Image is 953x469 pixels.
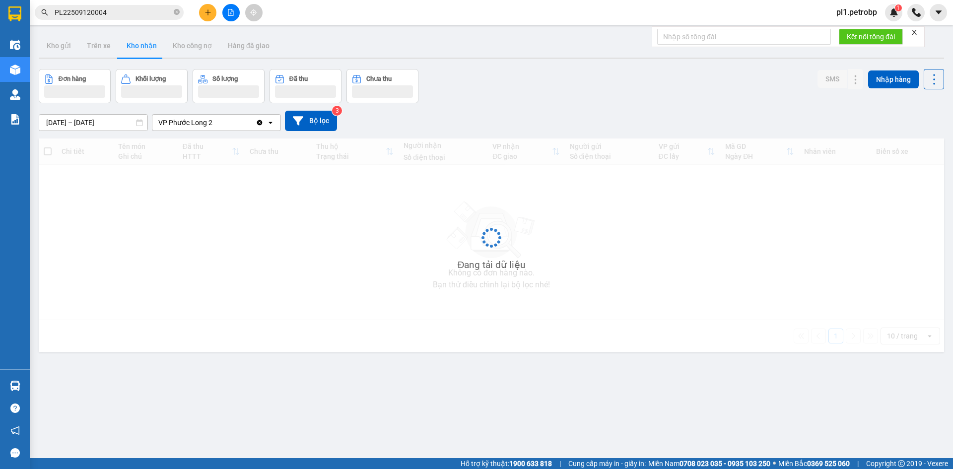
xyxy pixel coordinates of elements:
div: Chưa thu [366,75,392,82]
div: Số lượng [212,75,238,82]
sup: 3 [332,106,342,116]
img: warehouse-icon [10,65,20,75]
img: warehouse-icon [10,40,20,50]
button: Kho nhận [119,34,165,58]
button: Hàng đã giao [220,34,277,58]
button: Trên xe [79,34,119,58]
span: Cung cấp máy in - giấy in: [568,458,646,469]
svg: Clear value [256,119,264,127]
button: plus [199,4,216,21]
button: Đã thu [270,69,341,103]
span: plus [204,9,211,16]
span: Hỗ trợ kỹ thuật: [461,458,552,469]
strong: 1900 633 818 [509,460,552,468]
svg: open [267,119,274,127]
img: solution-icon [10,114,20,125]
span: file-add [227,9,234,16]
button: aim [245,4,263,21]
span: notification [10,426,20,435]
span: pl1.petrobp [828,6,885,18]
div: Đang tải dữ liệu [458,258,526,272]
img: icon-new-feature [889,8,898,17]
span: close-circle [174,9,180,15]
span: Miền Nam [648,458,770,469]
span: Kết nối tổng đài [847,31,895,42]
input: Tìm tên, số ĐT hoặc mã đơn [55,7,172,18]
button: Kho công nợ [165,34,220,58]
button: Kết nối tổng đài [839,29,903,45]
button: Kho gửi [39,34,79,58]
span: caret-down [934,8,943,17]
img: phone-icon [912,8,921,17]
strong: 0708 023 035 - 0935 103 250 [680,460,770,468]
strong: 0369 525 060 [807,460,850,468]
input: Select a date range. [39,115,147,131]
span: close-circle [174,8,180,17]
sup: 1 [895,4,902,11]
button: Chưa thu [346,69,418,103]
span: | [857,458,859,469]
span: search [41,9,48,16]
span: copyright [898,460,905,467]
div: VP Phước Long 2 [158,118,212,128]
span: ⚪️ [773,462,776,466]
button: SMS [817,70,847,88]
button: Nhập hàng [868,70,919,88]
input: Selected VP Phước Long 2. [213,118,214,128]
button: Khối lượng [116,69,188,103]
button: Bộ lọc [285,111,337,131]
button: Số lượng [193,69,265,103]
button: caret-down [930,4,947,21]
input: Nhập số tổng đài [657,29,831,45]
img: logo-vxr [8,6,21,21]
span: message [10,448,20,458]
span: Miền Bắc [778,458,850,469]
span: 1 [896,4,900,11]
div: Đơn hàng [59,75,86,82]
span: | [559,458,561,469]
div: Khối lượng [136,75,166,82]
span: question-circle [10,403,20,413]
span: close [911,29,918,36]
button: file-add [222,4,240,21]
button: Đơn hàng [39,69,111,103]
img: warehouse-icon [10,89,20,100]
div: Đã thu [289,75,308,82]
span: aim [250,9,257,16]
img: warehouse-icon [10,381,20,391]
